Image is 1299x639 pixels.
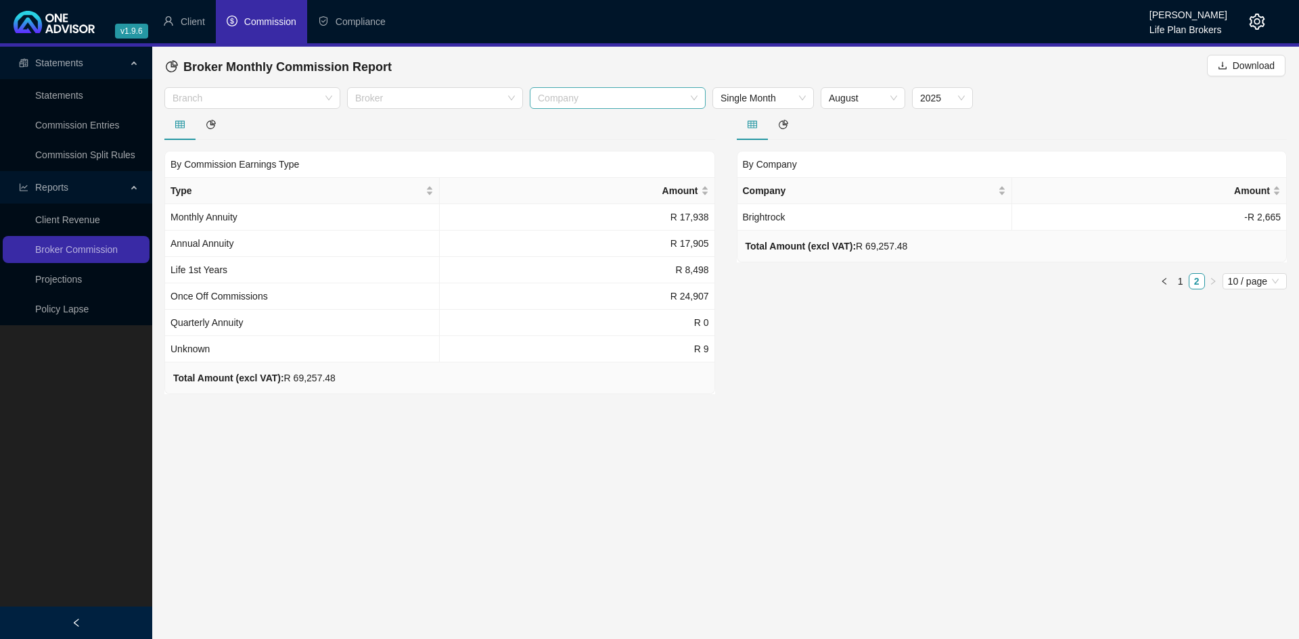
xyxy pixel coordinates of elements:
span: Life 1st Years [170,264,227,275]
th: Type [165,178,440,204]
td: R 17,905 [440,231,714,257]
div: R 69,257.48 [173,371,336,385]
span: safety [318,16,329,26]
li: 1 [1172,273,1189,289]
span: user [163,16,174,26]
td: R 9 [440,336,714,362]
span: Amount [1018,183,1270,198]
th: Amount [1012,178,1287,204]
span: v1.9.6 [115,24,148,39]
span: reconciliation [19,58,28,68]
span: Company [743,183,995,198]
button: right [1205,273,1221,289]
a: 1 [1173,274,1188,289]
td: -R 2,665 [1012,204,1287,231]
span: Single Month [721,88,806,108]
span: 10 / page [1228,274,1281,289]
li: 2 [1189,273,1205,289]
span: Commission [244,16,296,27]
span: Download [1233,58,1275,73]
a: Commission Entries [35,120,119,131]
span: right [1209,277,1217,285]
button: left [1156,273,1172,289]
td: R 17,938 [440,204,714,231]
a: Statements [35,90,83,101]
li: Next Page [1205,273,1221,289]
th: Company [737,178,1012,204]
div: [PERSON_NAME] [1149,3,1227,18]
span: pie-chart [779,120,788,129]
span: left [72,618,81,628]
div: R 69,257.48 [746,239,908,254]
span: line-chart [19,183,28,192]
a: Broker Commission [35,244,118,255]
span: Annual Annuity [170,238,233,249]
span: pie-chart [166,60,178,72]
a: Projections [35,274,82,285]
a: 2 [1189,274,1204,289]
span: Once Off Commissions [170,291,268,302]
button: Download [1207,55,1285,76]
div: Page Size [1223,273,1287,289]
span: Brightrock [743,212,785,222]
span: Statements [35,57,83,68]
th: Amount [440,178,714,204]
span: left [1160,277,1168,285]
span: Client [181,16,205,27]
span: table [748,120,757,129]
a: Commission Split Rules [35,149,135,160]
span: Reports [35,182,68,193]
li: Previous Page [1156,273,1172,289]
b: Total Amount (excl VAT): [746,241,857,252]
span: Compliance [336,16,386,27]
td: R 8,498 [440,257,714,283]
td: R 0 [440,310,714,336]
span: Monthly Annuity [170,212,237,222]
span: August [829,88,897,108]
span: Quarterly Annuity [170,317,243,328]
b: Total Amount (excl VAT): [173,373,284,383]
span: pie-chart [206,120,216,129]
span: setting [1249,14,1265,30]
span: Type [170,183,423,198]
span: table [175,120,185,129]
td: R 24,907 [440,283,714,310]
span: dollar [227,16,237,26]
span: Amount [445,183,698,198]
a: Policy Lapse [35,304,89,314]
span: Broker Monthly Commission Report [183,60,392,74]
span: 2025 [920,88,965,108]
div: By Commission Earnings Type [164,151,715,177]
span: Unknown [170,344,210,354]
span: download [1218,61,1227,70]
a: Client Revenue [35,214,100,225]
img: 2df55531c6924b55f21c4cf5d4484680-logo-light.svg [14,11,95,33]
div: Life Plan Brokers [1149,18,1227,33]
div: By Company [737,151,1287,177]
